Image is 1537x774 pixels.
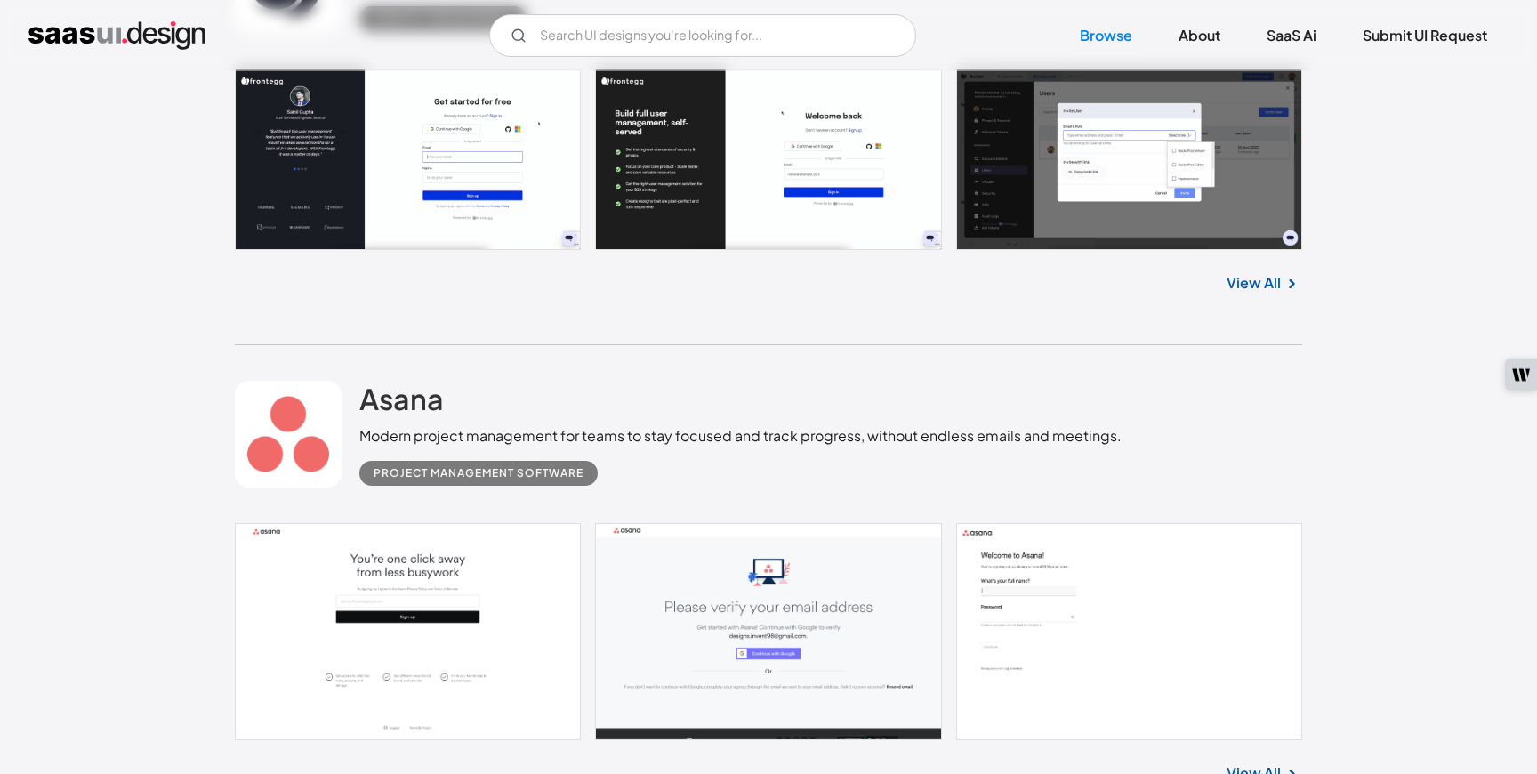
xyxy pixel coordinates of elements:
div: Project Management Software [374,463,583,484]
h2: Asana [359,381,444,416]
form: Email Form [489,14,916,57]
a: View All [1227,272,1281,294]
a: home [28,21,205,50]
a: Browse [1058,16,1154,55]
a: Asana [359,381,444,425]
input: Search UI designs you're looking for... [489,14,916,57]
a: SaaS Ai [1245,16,1338,55]
div: Modern project management for teams to stay focused and track progress, without endless emails an... [359,425,1122,447]
a: Submit UI Request [1341,16,1509,55]
a: About [1157,16,1242,55]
